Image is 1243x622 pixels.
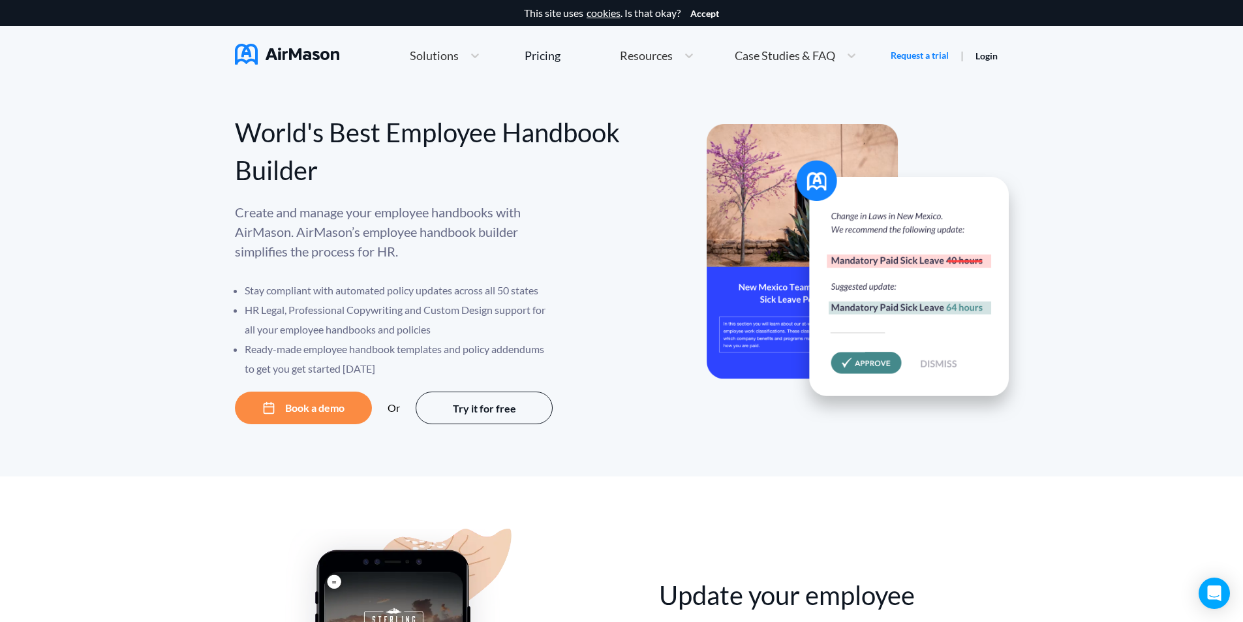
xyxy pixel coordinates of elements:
[525,44,560,67] a: Pricing
[975,50,998,61] a: Login
[235,392,372,424] button: Book a demo
[235,202,555,261] p: Create and manage your employee handbooks with AirMason. AirMason’s employee handbook builder sim...
[388,402,400,414] div: Or
[245,281,555,300] li: Stay compliant with automated policy updates across all 50 states
[245,300,555,339] li: HR Legal, Professional Copywriting and Custom Design support for all your employee handbooks and ...
[245,339,555,379] li: Ready-made employee handbook templates and policy addendums to get you get started [DATE]
[690,8,719,19] button: Accept cookies
[235,44,339,65] img: AirMason Logo
[525,50,560,61] div: Pricing
[707,124,1026,424] img: hero-banner
[587,7,621,19] a: cookies
[960,49,964,61] span: |
[416,392,553,424] button: Try it for free
[235,114,622,189] div: World's Best Employee Handbook Builder
[891,49,949,62] a: Request a trial
[735,50,835,61] span: Case Studies & FAQ
[410,50,459,61] span: Solutions
[1199,578,1230,609] div: Open Intercom Messenger
[620,50,673,61] span: Resources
